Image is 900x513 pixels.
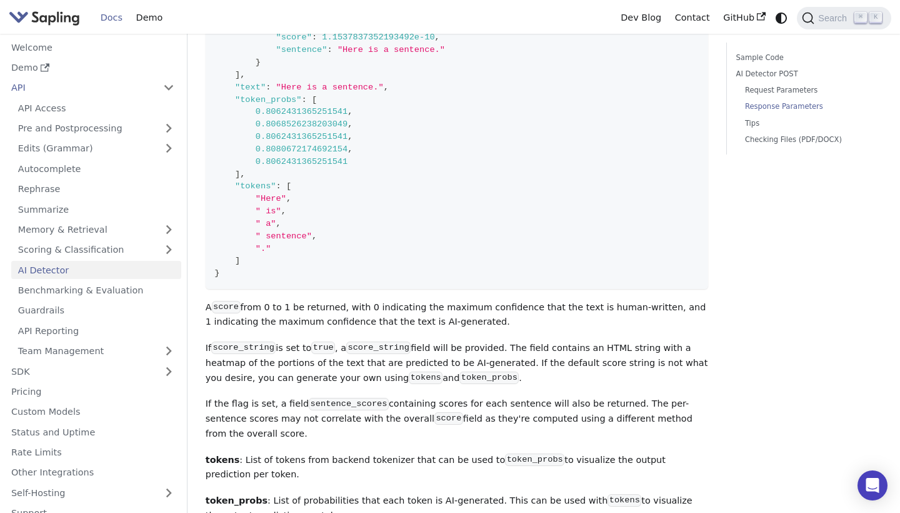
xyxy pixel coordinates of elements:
[11,261,181,279] a: AI Detector
[814,13,854,23] span: Search
[505,454,564,466] code: token_probs
[256,231,312,241] span: " sentence"
[4,38,181,56] a: Welcome
[240,70,245,79] span: ,
[235,70,240,79] span: ]
[459,372,519,384] code: token_probs
[607,494,641,507] code: tokens
[11,180,181,198] a: Rephrase
[11,221,181,239] a: Memory & Retrieval
[347,107,352,116] span: ,
[256,107,348,116] span: 0.8062431365251541
[745,101,873,113] a: Response Parameters
[11,282,181,300] a: Benchmarking & Evaluation
[256,145,348,154] span: 0.8080672174692154
[235,181,276,191] span: "tokens"
[435,33,440,42] span: ,
[4,59,181,77] a: Demo
[206,397,709,441] p: If the flag is set, a field containing scores for each sentence will also be returned. The per-se...
[212,301,241,313] code: score
[276,181,281,191] span: :
[276,33,312,42] span: "score"
[129,8,169,28] a: Demo
[286,194,291,203] span: ,
[156,79,181,97] button: Collapse sidebar category 'API'
[347,119,352,129] span: ,
[286,181,291,191] span: [
[11,322,181,340] a: API Reporting
[276,219,281,228] span: ,
[206,300,709,330] p: A from 0 to 1 be returned, with 0 indicating the maximum confidence that the text is human-writte...
[206,341,709,385] p: If is set to , a field will be provided. The field contains an HTML string with a heatmap of the ...
[206,453,709,483] p: : List of tokens from backend tokenizer that can be used to to visualize the output prediction pe...
[854,12,867,23] kbd: ⌘
[256,119,348,129] span: 0.8068526238203049
[206,455,240,465] strong: tokens
[9,9,84,27] a: Sapling.ai
[797,7,891,29] button: Search (Command+K)
[9,9,80,27] img: Sapling.ai
[240,170,245,179] span: ,
[347,132,352,141] span: ,
[256,206,281,216] span: " is"
[736,52,877,64] a: Sample Code
[668,8,717,28] a: Contact
[869,12,882,23] kbd: K
[235,95,302,104] span: "token_probs"
[4,362,156,380] a: SDK
[256,219,276,228] span: " a"
[11,342,181,360] a: Team Management
[745,84,873,96] a: Request Parameters
[745,118,873,130] a: Tips
[11,160,181,178] a: Autocomplete
[772,9,791,27] button: Switch between dark and light mode (currently system mode)
[4,423,181,441] a: Status and Uptime
[281,206,286,216] span: ,
[312,33,317,42] span: :
[4,464,181,482] a: Other Integrations
[4,79,156,97] a: API
[256,244,271,253] span: "."
[4,403,181,421] a: Custom Models
[309,398,389,410] code: sentence_scores
[716,8,772,28] a: GitHub
[745,134,873,146] a: Checking Files (PDF/DOCX)
[409,372,442,384] code: tokens
[256,157,348,166] span: 0.8062431365251541
[736,68,877,80] a: AI Detector POST
[266,83,271,92] span: :
[337,45,445,54] span: "Here is a sentence."
[434,412,463,425] code: score
[4,444,181,462] a: Rate Limits
[4,484,181,502] a: Self-Hosting
[322,33,434,42] span: 1.1537837352193492e-10
[214,268,219,278] span: }
[11,302,181,320] a: Guardrails
[211,342,276,354] code: score_string
[94,8,129,28] a: Docs
[11,99,181,117] a: API Access
[302,95,307,104] span: :
[206,495,267,505] strong: token_probs
[276,45,327,54] span: "sentence"
[312,231,317,241] span: ,
[312,95,317,104] span: [
[346,342,411,354] code: score_string
[11,140,181,158] a: Edits (Grammar)
[4,383,181,401] a: Pricing
[311,342,335,354] code: true
[156,362,181,380] button: Expand sidebar category 'SDK'
[384,83,389,92] span: ,
[256,194,286,203] span: "Here"
[327,45,332,54] span: :
[235,256,240,265] span: ]
[11,241,181,259] a: Scoring & Classification
[857,470,887,500] div: Open Intercom Messenger
[276,83,384,92] span: "Here is a sentence."
[235,83,266,92] span: "text"
[11,200,181,218] a: Summarize
[11,119,181,138] a: Pre and Postprocessing
[347,145,352,154] span: ,
[614,8,667,28] a: Dev Blog
[256,58,261,67] span: }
